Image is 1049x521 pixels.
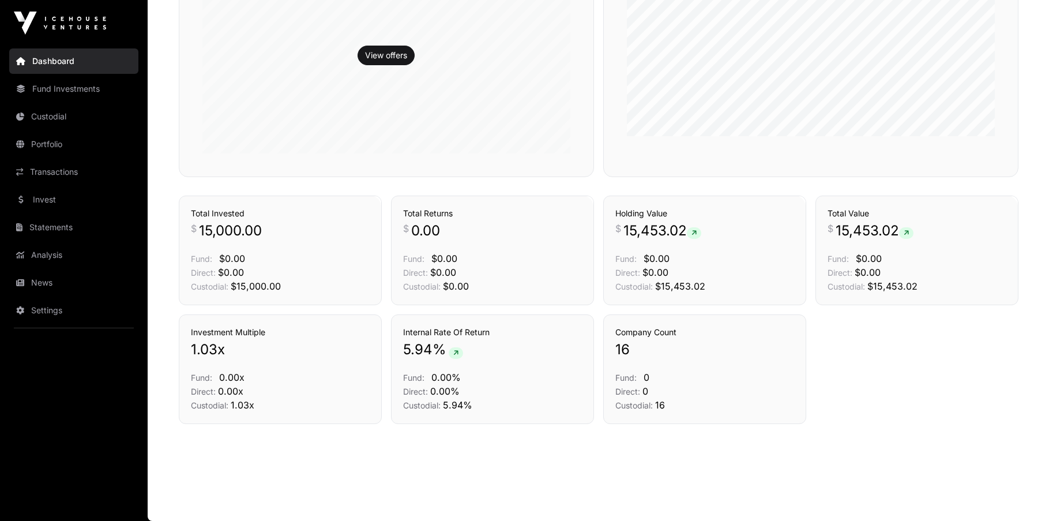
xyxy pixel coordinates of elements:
[9,270,138,295] a: News
[9,215,138,240] a: Statements
[191,254,212,264] span: Fund:
[9,187,138,212] a: Invest
[9,48,138,74] a: Dashboard
[431,253,457,264] span: $0.00
[615,282,653,291] span: Custodial:
[430,385,460,397] span: 0.00%
[9,132,138,157] a: Portfolio
[191,222,197,235] span: $
[231,399,254,411] span: 1.03x
[615,387,640,396] span: Direct:
[615,327,794,338] h3: Company Count
[9,159,138,185] a: Transactions
[411,222,440,240] span: 0.00
[219,372,245,383] span: 0.00x
[615,373,637,383] span: Fund:
[644,253,670,264] span: $0.00
[403,373,424,383] span: Fund:
[218,385,243,397] span: 0.00x
[867,280,918,292] span: $15,453.02
[615,222,621,235] span: $
[191,282,228,291] span: Custodial:
[836,222,913,240] span: 15,453.02
[828,282,865,291] span: Custodial:
[218,267,244,278] span: $0.00
[644,372,649,383] span: 0
[191,268,216,278] span: Direct:
[615,340,630,359] span: 16
[199,222,262,240] span: 15,000.00
[9,242,138,268] a: Analysis
[403,400,441,410] span: Custodial:
[403,208,582,219] h3: Total Returns
[655,280,705,292] span: $15,453.02
[191,208,370,219] h3: Total Invested
[358,46,415,65] button: View offers
[9,104,138,129] a: Custodial
[9,76,138,102] a: Fund Investments
[642,385,648,397] span: 0
[433,340,446,359] span: %
[191,340,217,359] span: 1.03
[431,372,461,383] span: 0.00%
[191,387,216,396] span: Direct:
[430,267,456,278] span: $0.00
[991,466,1049,521] iframe: Chat Widget
[191,373,212,383] span: Fund:
[655,399,665,411] span: 16
[615,400,653,410] span: Custodial:
[623,222,701,240] span: 15,453.02
[403,327,582,338] h3: Internal Rate Of Return
[403,340,433,359] span: 5.94
[615,208,794,219] h3: Holding Value
[191,327,370,338] h3: Investment Multiple
[217,340,225,359] span: x
[403,222,409,235] span: $
[403,254,424,264] span: Fund:
[828,268,852,278] span: Direct:
[14,12,106,35] img: Icehouse Ventures Logo
[403,387,428,396] span: Direct:
[219,253,245,264] span: $0.00
[855,267,881,278] span: $0.00
[191,400,228,410] span: Custodial:
[615,268,640,278] span: Direct:
[828,222,833,235] span: $
[856,253,882,264] span: $0.00
[365,50,407,61] a: View offers
[403,268,428,278] span: Direct:
[615,254,637,264] span: Fund:
[231,280,281,292] span: $15,000.00
[642,267,668,278] span: $0.00
[403,282,441,291] span: Custodial:
[443,399,472,411] span: 5.94%
[443,280,469,292] span: $0.00
[9,298,138,323] a: Settings
[828,254,849,264] span: Fund:
[828,208,1006,219] h3: Total Value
